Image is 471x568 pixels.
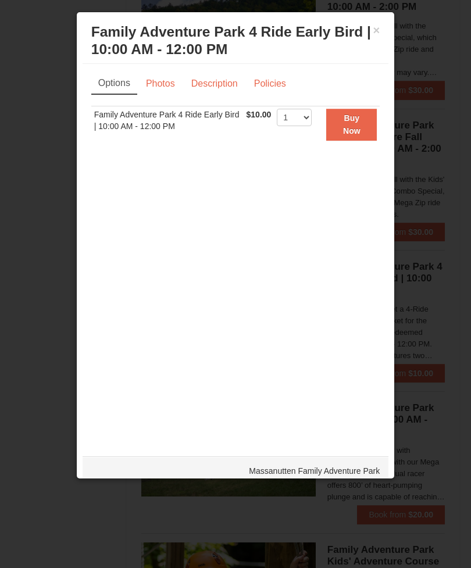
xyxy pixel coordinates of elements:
div: Massanutten Family Adventure Park [83,456,389,485]
a: Options [91,73,137,95]
td: Family Adventure Park 4 Ride Early Bird | 10:00 AM - 12:00 PM [91,106,244,143]
h3: Family Adventure Park 4 Ride Early Bird | 10:00 AM - 12:00 PM [91,23,380,58]
button: Buy Now [326,109,377,141]
a: Description [184,73,245,95]
a: Policies [247,73,294,95]
button: × [373,24,380,36]
span: $10.00 [247,110,272,119]
strong: Buy Now [343,113,361,135]
a: Photos [138,73,183,95]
